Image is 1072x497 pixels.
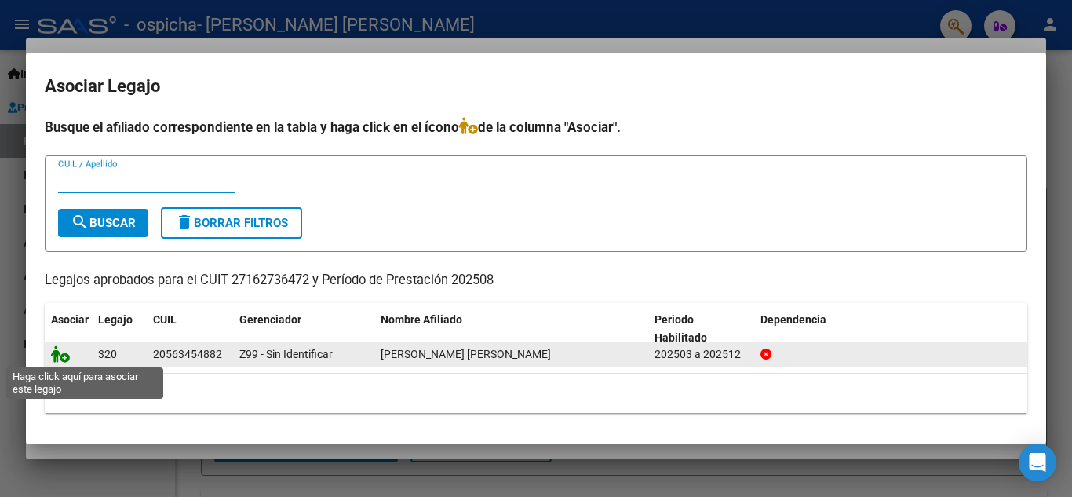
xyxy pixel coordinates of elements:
[655,345,748,364] div: 202503 a 202512
[92,303,147,355] datatable-header-cell: Legajo
[45,303,92,355] datatable-header-cell: Asociar
[655,313,707,344] span: Periodo Habilitado
[45,117,1027,137] h4: Busque el afiliado correspondiente en la tabla y haga click en el ícono de la columna "Asociar".
[45,374,1027,413] div: 1 registros
[1019,444,1056,481] div: Open Intercom Messenger
[98,348,117,360] span: 320
[381,348,551,360] span: ORUÑO LLANOS GASTON SIDNEY
[233,303,374,355] datatable-header-cell: Gerenciador
[98,313,133,326] span: Legajo
[153,345,222,364] div: 20563454882
[381,313,462,326] span: Nombre Afiliado
[45,271,1027,291] p: Legajos aprobados para el CUIT 27162736472 y Período de Prestación 202508
[58,209,148,237] button: Buscar
[648,303,754,355] datatable-header-cell: Periodo Habilitado
[153,313,177,326] span: CUIL
[71,213,89,232] mat-icon: search
[239,313,301,326] span: Gerenciador
[71,216,136,230] span: Buscar
[760,313,826,326] span: Dependencia
[51,313,89,326] span: Asociar
[374,303,648,355] datatable-header-cell: Nombre Afiliado
[147,303,233,355] datatable-header-cell: CUIL
[175,216,288,230] span: Borrar Filtros
[45,71,1027,101] h2: Asociar Legajo
[175,213,194,232] mat-icon: delete
[754,303,1028,355] datatable-header-cell: Dependencia
[161,207,302,239] button: Borrar Filtros
[239,348,333,360] span: Z99 - Sin Identificar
